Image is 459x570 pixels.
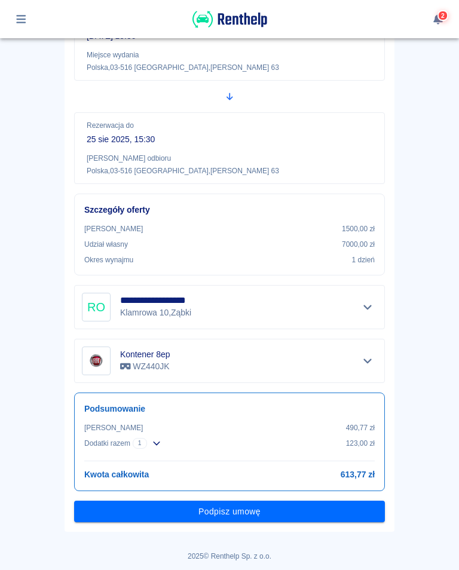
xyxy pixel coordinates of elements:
[84,349,108,373] img: Image
[440,13,446,19] span: 2
[427,9,450,29] button: 2
[133,437,146,449] span: 1
[84,403,375,415] h6: Podsumowanie
[84,468,149,481] h6: Kwota całkowita
[84,438,130,449] p: Dodatki razem
[346,438,375,449] p: 123,00 zł
[342,239,375,250] p: 7000,00 zł
[346,422,375,433] p: 490,77 zł
[358,299,378,315] button: Pokaż szczegóły
[84,422,143,433] p: [PERSON_NAME]
[120,307,205,319] p: Klamrowa 10 , Ząbki
[82,293,111,321] div: RO
[341,468,375,481] h6: 613,77 zł
[87,50,372,60] p: Miejsce wydania
[87,133,372,146] p: 25 sie 2025, 15:30
[192,10,267,29] img: Renthelp logo
[84,223,143,234] p: [PERSON_NAME]
[84,255,133,265] p: Okres wynajmu
[342,223,375,234] p: 1500,00 zł
[358,353,378,369] button: Pokaż szczegóły
[120,360,170,373] p: WZ440JK
[74,501,385,523] button: Podpisz umowę
[87,166,372,176] p: Polska , 03-516 [GEOGRAPHIC_DATA] , [PERSON_NAME] 63
[87,63,372,73] p: Polska , 03-516 [GEOGRAPHIC_DATA] , [PERSON_NAME] 63
[120,348,170,360] h6: Kontener 8ep
[352,255,375,265] p: 1 dzień
[84,239,128,250] p: Udział własny
[84,204,375,216] h6: Szczegóły oferty
[87,120,372,131] p: Rezerwacja do
[87,153,372,164] p: [PERSON_NAME] odbioru
[192,22,267,32] a: Renthelp logo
